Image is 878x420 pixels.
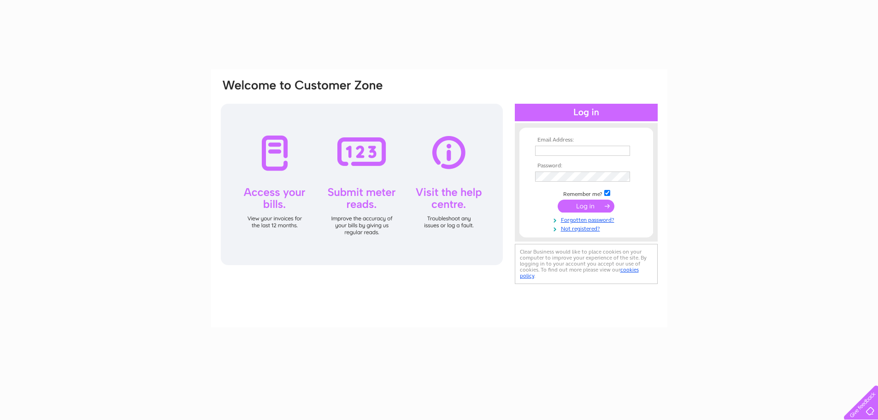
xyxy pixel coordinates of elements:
a: Forgotten password? [535,215,640,224]
th: Email Address: [533,137,640,143]
a: cookies policy [520,266,639,279]
input: Submit [558,200,614,213]
th: Password: [533,163,640,169]
td: Remember me? [533,189,640,198]
div: Clear Business would like to place cookies on your computer to improve your experience of the sit... [515,244,658,284]
a: Not registered? [535,224,640,232]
